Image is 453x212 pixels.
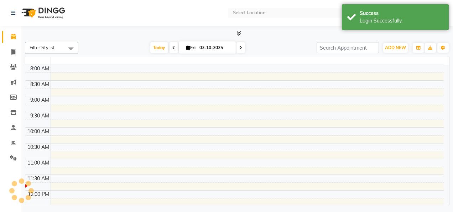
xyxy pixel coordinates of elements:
span: ADD NEW [385,45,406,50]
div: Select Location [233,9,266,16]
span: Fri [184,45,197,50]
div: 8:00 AM [29,65,51,72]
div: Login Successfully. [360,17,443,25]
div: Success [360,10,443,17]
div: 9:00 AM [29,96,51,104]
span: Filter Stylist [30,45,54,50]
div: 10:30 AM [26,143,51,151]
input: 2025-10-03 [197,42,233,53]
div: 11:30 AM [26,175,51,182]
div: 11:00 AM [26,159,51,167]
div: 10:00 AM [26,128,51,135]
img: logo [18,3,67,23]
button: ADD NEW [383,43,408,53]
div: 9:30 AM [29,112,51,120]
div: 12:00 PM [26,191,51,198]
div: 8:30 AM [29,81,51,88]
span: Today [150,42,168,53]
input: Search Appointment [317,42,379,53]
